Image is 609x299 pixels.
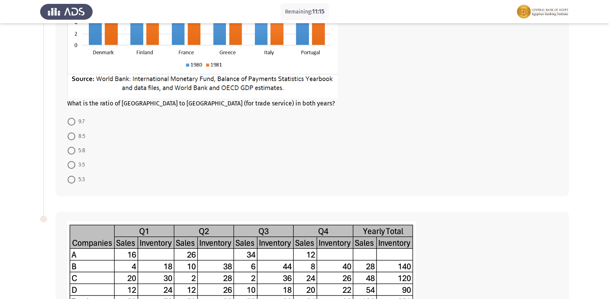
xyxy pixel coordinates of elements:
[75,146,85,155] span: 5:8
[516,1,569,22] img: Assessment logo of EBI Analytical Thinking FOCUS Assessment EN
[75,175,85,184] span: 5:3
[40,1,93,22] img: Assess Talent Management logo
[75,160,85,170] span: 3:5
[312,8,324,15] span: 11:15
[75,132,85,141] span: 8:5
[285,7,324,17] p: Remaining:
[75,117,85,126] span: 9:7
